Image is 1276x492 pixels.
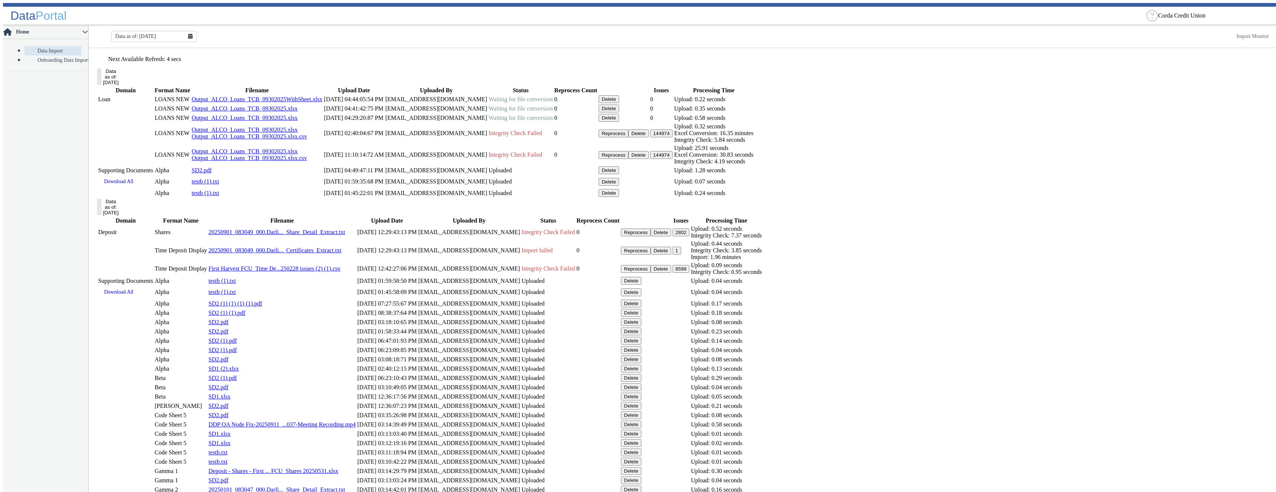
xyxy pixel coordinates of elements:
td: 0 [554,104,598,113]
div: Upload: 0.58 seconds [691,421,762,428]
td: Alpha [154,327,207,336]
td: [EMAIL_ADDRESS][DOMAIN_NAME] [418,277,521,285]
div: Upload: 0.32 seconds [674,123,753,130]
td: [DATE] 03:14:29:79 PM [357,467,417,475]
ng-select: Corda Credit Union [1158,12,1270,19]
button: Delete [621,355,641,363]
td: [EMAIL_ADDRESS][DOMAIN_NAME] [418,262,521,276]
span: Import failed [522,247,553,253]
a: 20250901_083049_000.Darli..._Certificates_Extract.txt [209,247,342,253]
span: Next Available Refresh: 4 secs [108,56,181,62]
div: Upload: 0.14 seconds [691,338,762,344]
td: Time Deposit Display [154,262,207,276]
div: Upload: 25.91 seconds [674,145,753,151]
td: Gamma 1 [154,467,207,475]
td: [EMAIL_ADDRESS][DOMAIN_NAME] [385,114,488,122]
a: testb.txt [209,459,228,465]
div: Upload: 0.35 seconds [674,105,753,112]
td: [DATE] 03:12:19:16 PM [357,439,417,447]
th: Upload Date [357,217,417,224]
span: Integrity Check Failed [522,229,575,235]
button: Delete [628,130,649,137]
div: Upload: 0.17 seconds [691,300,762,307]
a: SD2 (1) (1).pdf [209,310,245,316]
a: Data Import [25,46,81,55]
td: Alpha [154,299,207,308]
a: testb (1).txt [209,278,236,284]
button: Delete [599,178,619,186]
td: [DATE] 04:29:20:87 PM [323,114,384,122]
button: 8599 [673,265,690,273]
a: Download All [98,176,139,188]
td: [DATE] 01:59:35:68 PM [323,175,384,188]
button: Delete [621,421,641,428]
td: 0 [650,104,673,113]
td: Alpha [154,286,207,298]
td: [EMAIL_ADDRESS][DOMAIN_NAME] [418,457,521,466]
button: Delete [621,374,641,382]
th: Uploaded By [385,87,488,94]
button: 1 [673,247,681,255]
a: testb (1).txt [192,178,219,185]
td: [DATE] 03:11:18:94 PM [357,448,417,457]
td: [DATE] 06:47:01:93 PM [357,336,417,345]
a: SD2.pdf [209,356,229,362]
a: SD2 (1) (1) (1) (1).pdf [209,300,262,307]
a: SD1.xlsx [209,393,231,400]
td: [DATE] 06:23:09:85 PM [357,346,417,354]
a: Output_ALCO_Loans_TCB_09302025.xlsx.csv [192,133,307,140]
button: Delete [621,393,641,400]
app-toggle-switch: Enable this to show only the last file loaded [187,33,242,63]
td: Alpha [154,318,207,326]
td: [EMAIL_ADDRESS][DOMAIN_NAME] [385,166,488,175]
a: Output_ALCO_Loans_TCB_09302025.xlsx [192,127,298,133]
td: [EMAIL_ADDRESS][DOMAIN_NAME] [385,144,488,165]
td: [EMAIL_ADDRESS][DOMAIN_NAME] [385,175,488,188]
div: Integrity Check: 4.19 seconds [674,158,753,165]
span: Integrity Check Failed [489,151,542,158]
a: SD2.pdf [209,328,229,335]
span: Waiting for file conversion [489,105,552,112]
div: Upload: 0.04 seconds [691,347,762,354]
a: Output_ALCO_Loans_TCB_09302025.xlsx [192,105,298,112]
button: Delete [651,247,671,255]
span: Portal [36,9,67,22]
a: SD2.pdf [209,319,229,325]
div: Upload: 0.21 seconds [691,403,762,409]
td: [DATE] 03:10:42:22 PM [357,457,417,466]
span: Uploaded [522,459,545,465]
td: Alpha [154,364,207,373]
button: Delete [621,430,641,438]
button: Delete [621,402,641,410]
td: [DATE] 03:18:10:65 PM [357,318,417,326]
button: Delete [621,300,641,307]
span: Integrity Check Failed [489,130,542,136]
td: Alpha [154,166,191,175]
td: [EMAIL_ADDRESS][DOMAIN_NAME] [418,355,521,364]
td: [EMAIL_ADDRESS][DOMAIN_NAME] [418,240,521,261]
td: [EMAIL_ADDRESS][DOMAIN_NAME] [385,123,488,144]
th: Status [488,87,553,94]
div: Upload: 0.02 seconds [691,440,762,447]
td: Code Sheet 5 [154,448,207,457]
th: Issues [672,217,690,224]
span: Uploaded [522,421,545,428]
div: Data as of: [DATE] [103,199,119,215]
td: [DATE] 04:44:05:54 PM [323,95,384,103]
td: [DATE] 11:10:14:72 AM [323,144,384,165]
button: Reprocess [599,130,628,137]
td: Code Sheet 5 [154,411,207,419]
div: Upload: 0.07 seconds [674,178,753,185]
td: [EMAIL_ADDRESS][DOMAIN_NAME] [418,364,521,373]
div: Excel Conversion: 16.35 minutes [674,130,753,137]
button: Delete [651,265,671,273]
div: Upload: 0.24 seconds [674,190,753,197]
td: Loan [98,95,154,103]
td: [PERSON_NAME] [154,402,207,410]
td: [DATE] 03:35:26:98 PM [357,411,417,419]
td: LOANS NEW [154,114,191,122]
td: Alpha [154,336,207,345]
div: Upload: 1.28 seconds [674,167,753,174]
td: Alpha [154,277,207,285]
td: [DATE] 03:10:49:05 PM [357,383,417,392]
